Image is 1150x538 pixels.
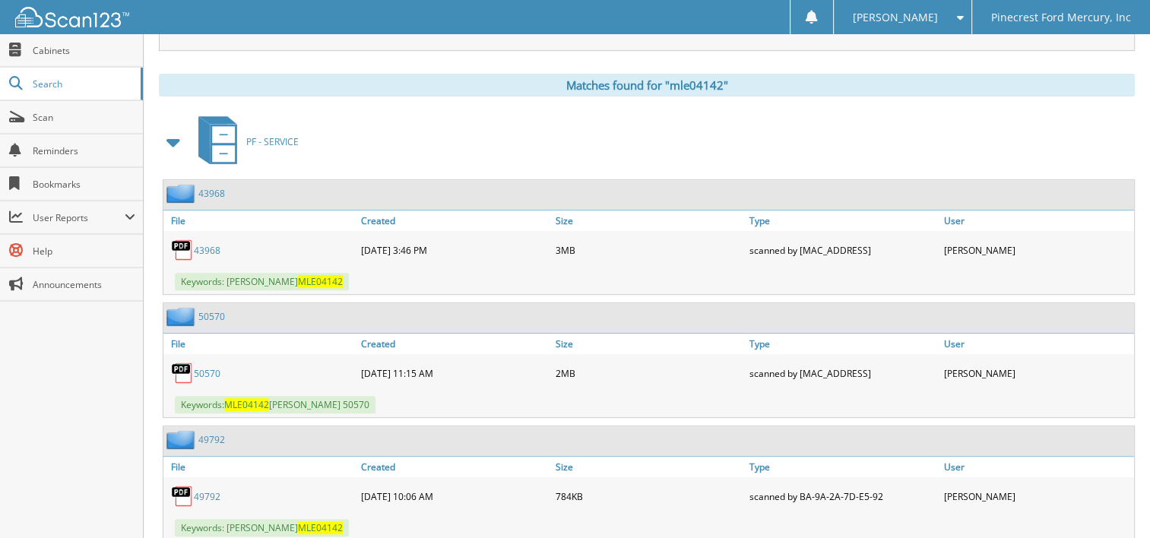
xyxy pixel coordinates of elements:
[33,111,135,124] span: Scan
[198,187,225,200] a: 43968
[171,239,194,261] img: PDF.png
[166,184,198,203] img: folder2.png
[163,210,357,231] a: File
[175,273,349,290] span: Keywords: [PERSON_NAME]
[194,490,220,503] a: 49792
[33,278,135,291] span: Announcements
[357,334,551,354] a: Created
[224,398,269,411] span: MLE04142
[746,235,939,265] div: scanned by [MAC_ADDRESS]
[246,135,299,148] span: PF - SERVICE
[357,457,551,477] a: Created
[552,481,746,511] div: 784KB
[198,310,225,323] a: 50570
[746,210,939,231] a: Type
[298,275,343,288] span: MLE04142
[357,481,551,511] div: [DATE] 10:06 AM
[163,457,357,477] a: File
[171,362,194,385] img: PDF.png
[940,235,1134,265] div: [PERSON_NAME]
[166,307,198,326] img: folder2.png
[194,244,220,257] a: 43968
[853,13,938,22] span: [PERSON_NAME]
[189,112,299,172] a: PF - SERVICE
[940,481,1134,511] div: [PERSON_NAME]
[166,430,198,449] img: folder2.png
[159,74,1135,97] div: Matches found for "mle04142"
[940,210,1134,231] a: User
[33,44,135,57] span: Cabinets
[15,7,129,27] img: scan123-logo-white.svg
[298,521,343,534] span: MLE04142
[552,358,746,388] div: 2MB
[552,235,746,265] div: 3MB
[357,210,551,231] a: Created
[746,358,939,388] div: scanned by [MAC_ADDRESS]
[175,519,349,536] span: Keywords: [PERSON_NAME]
[552,210,746,231] a: Size
[171,485,194,508] img: PDF.png
[33,78,133,90] span: Search
[940,457,1134,477] a: User
[175,396,375,413] span: Keywords: [PERSON_NAME] 50570
[33,211,125,224] span: User Reports
[357,358,551,388] div: [DATE] 11:15 AM
[1074,465,1150,538] iframe: Chat Widget
[940,334,1134,354] a: User
[33,178,135,191] span: Bookmarks
[746,481,939,511] div: scanned by BA-9A-2A-7D-E5-92
[940,358,1134,388] div: [PERSON_NAME]
[746,334,939,354] a: Type
[552,457,746,477] a: Size
[552,334,746,354] a: Size
[33,144,135,157] span: Reminders
[357,235,551,265] div: [DATE] 3:46 PM
[163,334,357,354] a: File
[33,245,135,258] span: Help
[991,13,1131,22] span: Pinecrest Ford Mercury, Inc
[194,367,220,380] a: 50570
[746,457,939,477] a: Type
[198,433,225,446] a: 49792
